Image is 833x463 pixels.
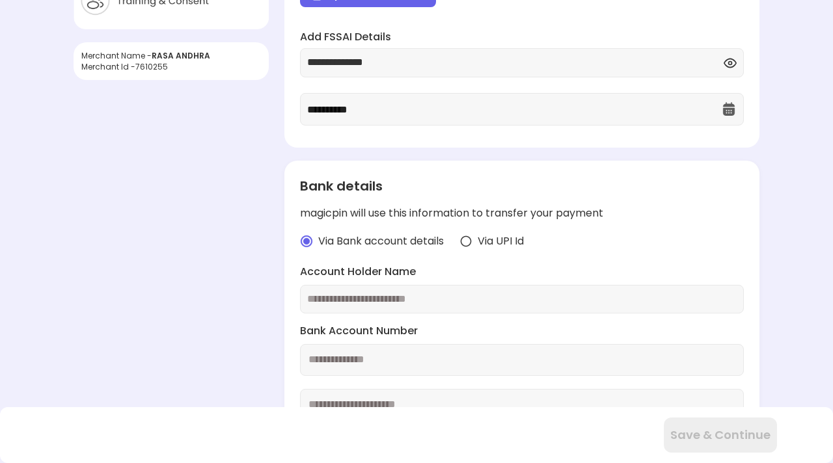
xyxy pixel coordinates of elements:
[478,234,524,249] span: Via UPI Id
[318,234,444,249] span: Via Bank account details
[81,50,261,61] div: Merchant Name -
[300,30,744,45] label: Add FSSAI Details
[724,57,737,70] img: eye.ea485837.svg
[721,101,737,117] img: OcXK764TI_dg1n3pJKAFuNcYfYqBKGvmbXteblFrPew4KBASBbPUoKPFDRZzLe5z5khKOkBCrBseVNl8W_Mqhk0wgJF92Dyy9...
[300,206,744,221] div: magicpin will use this information to transfer your payment
[300,324,744,339] label: Bank Account Number
[81,61,261,72] div: Merchant Id - 7610255
[152,50,210,61] span: RASA ANDHRA
[300,176,744,196] div: Bank details
[459,235,472,248] img: radio
[664,417,777,453] button: Save & Continue
[300,265,744,280] label: Account Holder Name
[300,235,313,248] img: radio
